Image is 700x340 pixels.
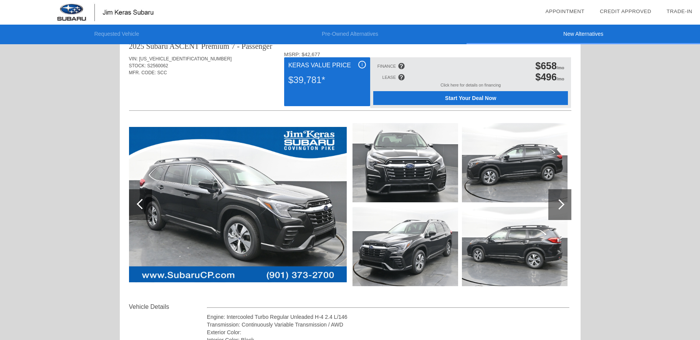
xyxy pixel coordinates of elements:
img: 5.jpg [462,207,568,286]
span: STOCK: [129,63,146,68]
div: Exterior Color: [207,328,570,336]
a: Trade-In [667,8,692,14]
a: Appointment [545,8,584,14]
span: Start Your Deal Now [383,95,558,101]
div: Click here for details on financing [373,83,568,91]
div: i [358,61,366,68]
div: /mo [535,60,564,72]
li: New Alternatives [467,25,700,44]
li: Pre-Owned Alternatives [233,25,467,44]
span: VIN: [129,56,138,62]
div: Vehicle Details [129,302,207,312]
span: [US_VEHICLE_IDENTIFICATION_NUMBER] [139,56,232,62]
div: FINANCE [377,64,396,68]
div: /mo [535,72,564,83]
div: Keras Value Price [288,61,366,70]
img: 3.jpg [352,207,458,286]
div: $39,781* [288,70,366,90]
div: Transmission: Continuously Variable Transmission / AWD [207,321,570,328]
span: MFR. CODE: [129,70,156,75]
img: 2.jpg [352,123,458,202]
div: MSRP: $42,677 [284,52,571,57]
img: 1.jpg [129,127,347,282]
div: Engine: Intercooled Turbo Regular Unleaded H-4 2.4 L/146 [207,313,570,321]
span: $496 [535,72,557,82]
img: 4.jpg [462,123,568,202]
div: Quoted on [DATE] 4:09:49 PM [129,88,571,100]
a: Credit Approved [600,8,651,14]
span: S2560062 [147,63,168,68]
div: LEASE [382,75,396,80]
span: $658 [535,60,557,71]
span: SCC [157,70,167,75]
